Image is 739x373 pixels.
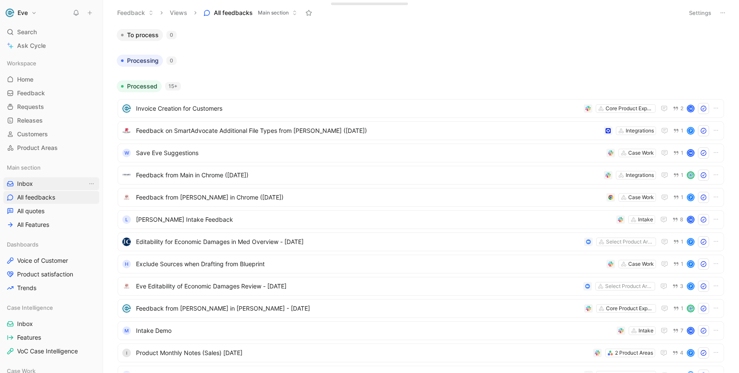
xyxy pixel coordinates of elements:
[166,56,177,65] div: 0
[606,238,654,246] div: Select Product Areas
[688,261,694,267] div: P
[671,304,685,313] button: 1
[606,104,653,113] div: Core Product Experience
[3,114,99,127] a: Releases
[17,75,33,84] span: Home
[127,82,157,91] span: Processed
[3,57,99,70] div: Workspace
[136,103,580,114] span: Invoice Creation for Customers
[17,284,36,292] span: Trends
[118,99,724,118] a: logoInvoice Creation for CustomersCore Product Experience2M
[688,106,694,112] div: M
[606,304,654,313] div: Core Product Experience
[118,277,724,296] a: logoEve Editability of Economic Damages Review - [DATE]Select Product Areas3P
[3,73,99,86] a: Home
[3,268,99,281] a: Product satisfaction
[688,328,694,334] div: M
[681,239,683,244] span: 1
[688,217,694,223] div: M
[671,237,685,247] button: 1
[7,303,53,312] span: Case Intelligence
[117,80,162,92] button: Processed
[615,349,653,357] div: 2 Product Areas
[122,149,131,157] div: W
[17,41,46,51] span: Ask Cycle
[113,29,728,48] div: To process0
[680,106,683,111] span: 2
[118,232,724,251] a: logoEditability for Economic Damages in Med Overview - [DATE]Select Product Areas1P
[136,326,613,336] span: Intake Demo
[638,215,653,224] div: Intake
[3,345,99,358] a: VoC Case Intelligence
[3,282,99,294] a: Trends
[113,55,728,73] div: Processing0
[122,193,131,202] img: logo
[680,217,683,222] span: 8
[122,304,131,313] img: logo
[671,259,685,269] button: 1
[127,56,159,65] span: Processing
[671,326,685,335] button: 7
[671,170,685,180] button: 1
[118,121,724,140] a: logoFeedback on SmartAdvocate Additional File Types from [PERSON_NAME] ([DATE])Integrations1P
[17,144,58,152] span: Product Areas
[7,163,41,172] span: Main section
[3,26,99,38] div: Search
[680,328,683,333] span: 7
[166,6,191,19] button: Views
[122,282,131,291] img: logo
[136,303,581,314] span: Feedback from [PERSON_NAME] in [PERSON_NAME] - [DATE]
[3,191,99,204] a: All feedbacks
[626,126,654,135] div: Integrations
[3,39,99,52] a: Ask Cycle
[87,179,96,188] button: View actions
[671,148,685,158] button: 1
[628,149,654,157] div: Case Work
[3,238,99,294] div: DashboardsVoice of CustomerProduct satisfactionTrends
[17,130,48,138] span: Customers
[136,148,603,158] span: Save Eve Suggestions
[671,104,685,113] button: 2
[166,31,177,39] div: 0
[685,7,715,19] button: Settings
[671,193,685,202] button: 1
[113,6,157,19] button: Feedback
[17,207,44,215] span: All quotes
[3,141,99,154] a: Product Areas
[3,301,99,314] div: Case Intelligence
[688,128,694,134] div: P
[688,194,694,200] div: P
[118,166,724,185] a: logoFeedback from Main in Chrome ([DATE])Integrations1avatar
[118,321,724,340] a: MIntake DemoIntake7M
[626,171,654,179] div: Integrations
[17,270,73,279] span: Product satisfaction
[136,237,581,247] span: Editability for Economic Damages in Med Overview - [DATE]
[127,31,159,39] span: To process
[3,177,99,190] a: InboxView actions
[6,9,14,17] img: Eve
[681,261,683,267] span: 1
[17,333,41,342] span: Features
[688,283,694,289] div: P
[200,6,301,19] button: All feedbacksMain section
[136,214,613,225] span: [PERSON_NAME] Intake Feedback
[3,317,99,330] a: Inbox
[136,281,580,291] span: Eve Editability of Economic Damages Review - [DATE]
[3,238,99,251] div: Dashboards
[136,170,600,180] span: Feedback from Main in Chrome ([DATE])
[3,205,99,217] a: All quotes
[671,126,685,135] button: 1
[688,239,694,245] div: P
[3,301,99,358] div: Case IntelligenceInboxFeaturesVoC Case Intelligence
[118,188,724,207] a: logoFeedback from [PERSON_NAME] in Chrome ([DATE])Case Work1P
[122,260,131,268] div: H
[17,89,45,97] span: Feedback
[117,29,163,41] button: To process
[3,254,99,267] a: Voice of Customer
[681,150,683,156] span: 1
[680,350,683,355] span: 4
[3,161,99,174] div: Main section
[3,128,99,141] a: Customers
[17,256,68,265] span: Voice of Customer
[3,100,99,113] a: Requests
